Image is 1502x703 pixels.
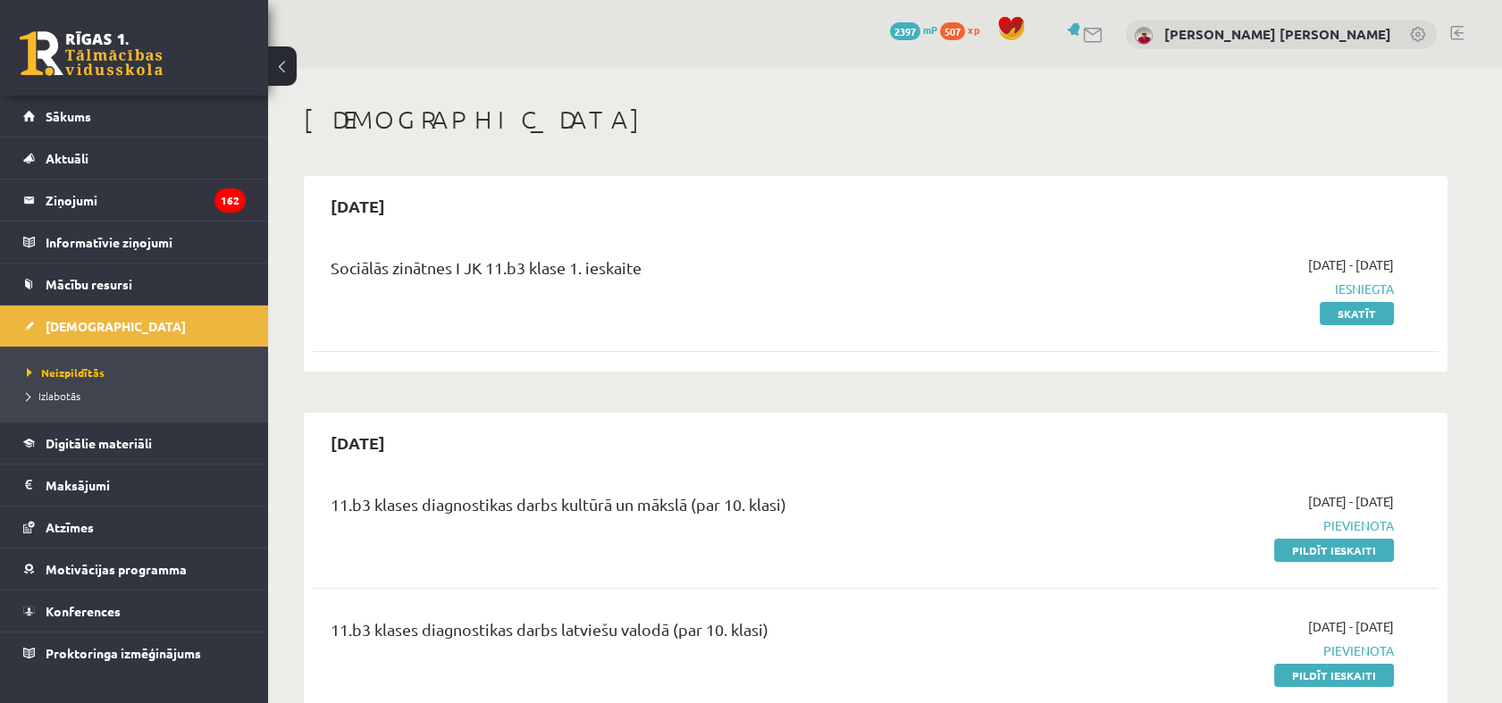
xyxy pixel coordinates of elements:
[940,22,965,40] span: 507
[1057,641,1394,660] span: Pievienota
[1308,255,1394,274] span: [DATE] - [DATE]
[1308,617,1394,636] span: [DATE] - [DATE]
[23,632,246,674] a: Proktoringa izmēģinājums
[1274,539,1394,562] a: Pildīt ieskaiti
[46,276,132,292] span: Mācību resursi
[1308,492,1394,511] span: [DATE] - [DATE]
[23,464,246,506] a: Maksājumi
[1135,27,1153,45] img: Olivers Larss Šēnbergs
[23,423,246,464] a: Digitālie materiāli
[1057,516,1394,535] span: Pievienota
[46,561,187,577] span: Motivācijas programma
[1164,25,1391,43] a: [PERSON_NAME] [PERSON_NAME]
[923,22,937,37] span: mP
[46,318,186,334] span: [DEMOGRAPHIC_DATA]
[304,105,1447,135] h1: [DEMOGRAPHIC_DATA]
[331,492,1030,525] div: 11.b3 klases diagnostikas darbs kultūrā un mākslā (par 10. klasi)
[46,222,246,263] legend: Informatīvie ziņojumi
[46,180,246,221] legend: Ziņojumi
[46,519,94,535] span: Atzīmes
[46,603,121,619] span: Konferences
[890,22,937,37] a: 2397 mP
[23,305,246,347] a: [DEMOGRAPHIC_DATA]
[46,150,88,166] span: Aktuāli
[968,22,979,37] span: xp
[331,617,1030,650] div: 11.b3 klases diagnostikas darbs latviešu valodā (par 10. klasi)
[214,188,246,213] i: 162
[27,365,105,380] span: Neizpildītās
[46,464,246,506] legend: Maksājumi
[23,180,246,221] a: Ziņojumi162
[1057,280,1394,298] span: Iesniegta
[331,255,1030,289] div: Sociālās zinātnes I JK 11.b3 klase 1. ieskaite
[46,435,152,451] span: Digitālie materiāli
[46,645,201,661] span: Proktoringa izmēģinājums
[27,389,80,403] span: Izlabotās
[1274,664,1394,687] a: Pildīt ieskaiti
[27,364,250,381] a: Neizpildītās
[313,185,403,227] h2: [DATE]
[940,22,988,37] a: 507 xp
[23,138,246,179] a: Aktuāli
[46,108,91,124] span: Sākums
[23,548,246,590] a: Motivācijas programma
[27,388,250,404] a: Izlabotās
[23,264,246,305] a: Mācību resursi
[23,96,246,137] a: Sākums
[23,590,246,632] a: Konferences
[313,422,403,464] h2: [DATE]
[23,506,246,548] a: Atzīmes
[890,22,920,40] span: 2397
[1320,302,1394,325] a: Skatīt
[23,222,246,263] a: Informatīvie ziņojumi
[20,31,163,76] a: Rīgas 1. Tālmācības vidusskola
